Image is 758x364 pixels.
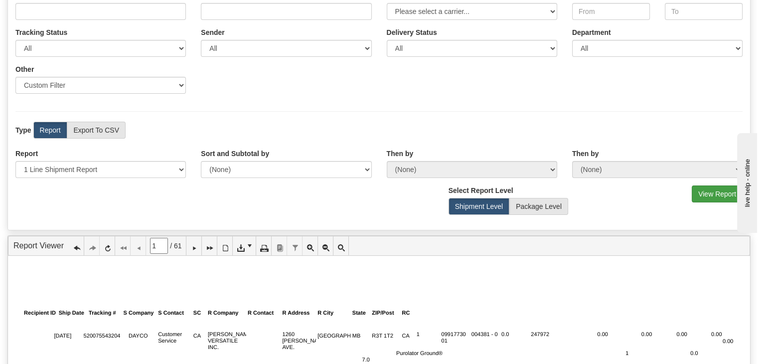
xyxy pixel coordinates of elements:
[282,338,327,344] div: [PERSON_NAME]
[129,333,148,339] div: DAYCO
[501,331,509,337] div: 0.0
[193,310,201,316] div: SC
[282,310,309,316] div: R Address
[387,40,557,57] select: Please ensure data set in report has been RECENTLY tracked from your Shipment History
[372,310,394,316] div: ZIP/Post
[89,310,116,316] div: Tracking #
[352,310,366,316] div: State
[124,310,154,316] div: S Company
[15,149,38,159] label: Report
[84,333,121,339] div: 520075543204
[449,198,510,215] label: Shipment Level
[372,333,393,339] div: R3T 1T2
[208,310,239,316] div: R Company
[15,125,31,135] label: Type
[531,331,549,337] div: 247972
[202,236,217,255] a: Last Page
[174,241,182,251] span: 61
[317,333,375,339] div: [GEOGRAPHIC_DATA]
[67,122,126,139] label: Export To CSV
[248,310,274,316] div: R Contact
[572,27,611,37] label: Department
[597,331,608,337] div: 0.00
[208,338,238,344] div: VERSATILE
[625,351,628,357] div: 1
[711,331,722,337] div: 0.00
[256,236,272,255] a: Print
[15,64,34,74] label: Other
[59,310,84,316] div: Ship Date
[387,27,437,37] label: Please ensure data set in report has been RECENTLY tracked from your Shipment History
[170,241,172,251] span: /
[233,236,256,255] a: Export
[417,331,420,337] div: 1
[676,331,687,337] div: 0.00
[723,338,734,344] div: 0.00
[193,333,201,339] div: CA
[362,357,369,363] div: 7.0
[158,310,184,316] div: S Contact
[665,3,743,20] input: To
[208,344,219,350] div: INC.
[471,331,498,337] div: 004381 - 0
[396,351,443,357] div: Purolator Ground®
[69,236,84,255] a: Navigate Backward
[208,331,253,337] div: [PERSON_NAME]
[572,149,599,159] label: Then by
[15,27,67,37] label: Tracking Status
[318,236,333,255] a: Zoom Out
[54,333,71,339] div: [DATE]
[317,310,333,316] div: R City
[690,351,698,357] div: 0.0
[282,331,295,337] div: 1260
[201,27,224,37] label: Sender
[572,3,650,20] input: From
[7,8,92,16] div: live help - online
[692,185,743,202] button: View Report
[13,241,64,250] a: Report Viewer
[100,236,115,255] a: Refresh
[509,198,568,215] label: Package Level
[441,331,465,337] div: 09917730
[158,338,176,344] div: Service
[303,236,318,255] a: Zoom In
[387,149,414,159] label: Then by
[641,331,652,337] div: 0.00
[333,236,349,255] a: Toggle FullPage/PageWidth
[441,338,447,344] div: 01
[735,131,757,233] iframe: chat widget
[282,344,294,350] div: AVE.
[402,333,409,339] div: CA
[402,310,410,316] div: RC
[201,149,269,159] label: Sort and Subtotal by
[449,185,513,195] label: Select Report Level
[158,331,182,337] div: Customer
[33,122,67,139] label: Report
[24,310,56,316] div: Recipient ID
[352,333,361,339] div: MB
[186,236,202,255] a: Next Page
[217,236,233,255] a: Toggle Print Preview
